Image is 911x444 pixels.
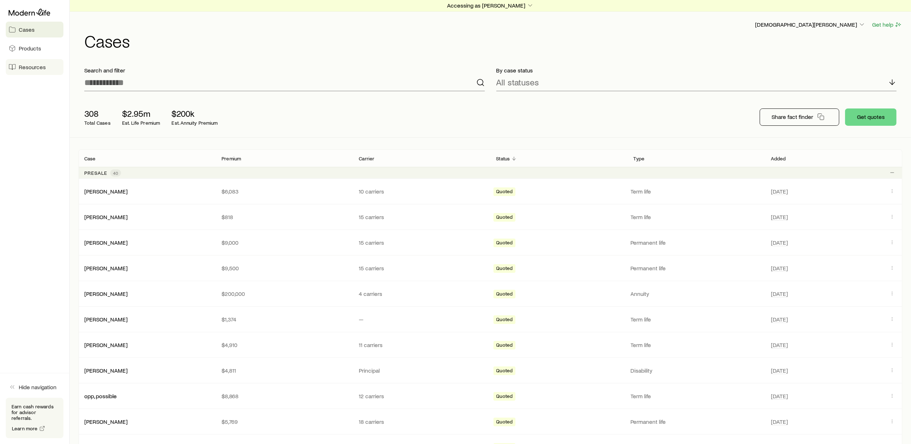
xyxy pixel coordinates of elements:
p: Premium [222,156,241,161]
p: $1,374 [222,316,347,323]
p: $2.95m [122,108,160,119]
p: Case [84,156,96,161]
p: Term life [631,316,762,323]
a: [PERSON_NAME] [84,265,128,271]
p: 4 carriers [359,290,484,297]
p: Term life [631,188,762,195]
div: [PERSON_NAME] [84,213,128,221]
p: Term life [631,341,762,348]
p: $5,769 [222,418,347,425]
span: Quoted [496,240,513,247]
button: Share fact finder [760,108,839,126]
p: Annuity [631,290,762,297]
button: Get quotes [845,108,897,126]
p: 15 carriers [359,239,484,246]
span: Quoted [496,265,513,273]
p: $4,910 [222,341,347,348]
p: $818 [222,213,347,221]
p: Permanent life [631,265,762,272]
span: Quoted [496,316,513,324]
a: [PERSON_NAME] [84,418,128,425]
p: Presale [84,170,107,176]
span: [DATE] [771,265,788,272]
span: [DATE] [771,188,788,195]
p: $200,000 [222,290,347,297]
p: Principal [359,367,484,374]
p: $4,811 [222,367,347,374]
p: Term life [631,392,762,400]
p: Share fact finder [772,113,813,120]
a: [PERSON_NAME] [84,367,128,374]
span: 40 [113,170,118,176]
p: 15 carriers [359,213,484,221]
p: Disability [631,367,762,374]
a: opp, possible [84,392,117,399]
p: Type [634,156,645,161]
span: Quoted [496,188,513,196]
span: [DATE] [771,290,788,297]
p: 18 carriers [359,418,484,425]
p: $200k [172,108,218,119]
p: [DEMOGRAPHIC_DATA][PERSON_NAME] [755,21,866,28]
span: [DATE] [771,239,788,246]
p: Est. Annuity Premium [172,120,218,126]
p: 15 carriers [359,265,484,272]
span: [DATE] [771,341,788,348]
a: [PERSON_NAME] [84,290,128,297]
span: Quoted [496,342,513,350]
div: [PERSON_NAME] [84,418,128,426]
p: $9,000 [222,239,347,246]
span: [DATE] [771,392,788,400]
div: [PERSON_NAME] [84,341,128,349]
p: All statuses [496,77,539,87]
p: Added [771,156,786,161]
p: Accessing as [PERSON_NAME] [447,2,534,9]
h1: Cases [84,32,902,49]
div: [PERSON_NAME] [84,290,128,298]
span: [DATE] [771,316,788,323]
span: Quoted [496,393,513,401]
p: Earn cash rewards for advisor referrals. [12,404,58,421]
div: opp, possible [84,392,117,400]
p: 12 carriers [359,392,484,400]
p: Carrier [359,156,374,161]
a: [PERSON_NAME] [84,239,128,246]
button: Hide navigation [6,379,63,395]
span: Quoted [496,368,513,375]
a: Products [6,40,63,56]
a: [PERSON_NAME] [84,188,128,195]
span: [DATE] [771,213,788,221]
p: Total Cases [84,120,111,126]
p: Est. Life Premium [122,120,160,126]
p: Term life [631,213,762,221]
span: Products [19,45,41,52]
div: [PERSON_NAME] [84,265,128,272]
span: Hide navigation [19,383,57,391]
p: $8,868 [222,392,347,400]
a: [PERSON_NAME] [84,316,128,323]
div: Earn cash rewards for advisor referrals.Learn more [6,398,63,438]
span: Learn more [12,426,38,431]
span: [DATE] [771,418,788,425]
p: Search and filter [84,67,485,74]
span: Resources [19,63,46,71]
span: [DATE] [771,367,788,374]
p: 10 carriers [359,188,484,195]
a: [PERSON_NAME] [84,213,128,220]
a: Resources [6,59,63,75]
p: $6,083 [222,188,347,195]
a: Cases [6,22,63,37]
a: [PERSON_NAME] [84,341,128,348]
p: — [359,316,484,323]
span: Cases [19,26,35,33]
p: By case status [496,67,897,74]
p: Permanent life [631,239,762,246]
button: [DEMOGRAPHIC_DATA][PERSON_NAME] [755,21,866,29]
button: Get help [872,21,902,29]
span: Quoted [496,419,513,426]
